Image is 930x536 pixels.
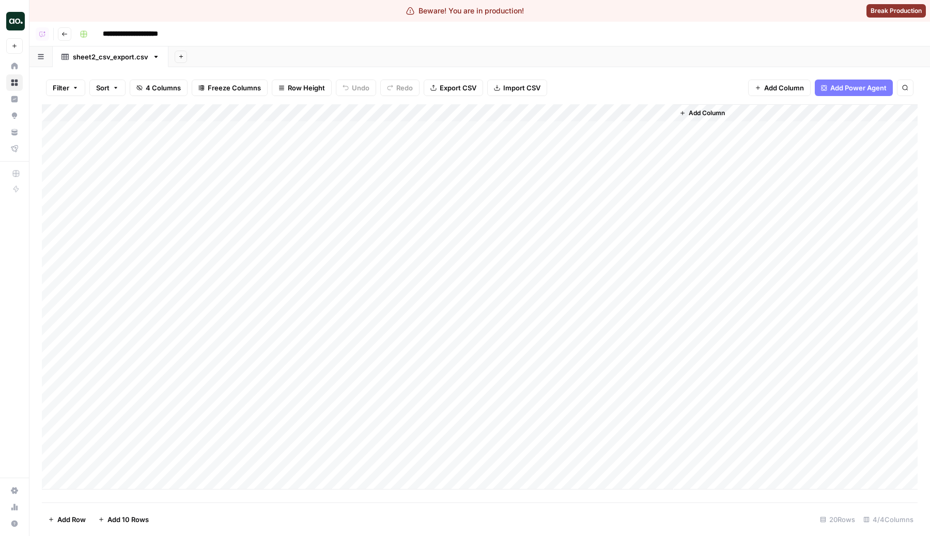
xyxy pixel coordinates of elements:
[6,91,23,107] a: Insights
[503,83,540,93] span: Import CSV
[192,80,268,96] button: Freeze Columns
[424,80,483,96] button: Export CSV
[6,74,23,91] a: Browse
[73,52,148,62] div: sheet2_csv_export.csv
[406,6,524,16] div: Beware! You are in production!
[53,83,69,93] span: Filter
[92,511,155,528] button: Add 10 Rows
[130,80,188,96] button: 4 Columns
[57,514,86,525] span: Add Row
[288,83,325,93] span: Row Height
[89,80,126,96] button: Sort
[6,499,23,515] a: Usage
[6,8,23,34] button: Workspace: AO Internal Ops
[6,124,23,140] a: Your Data
[440,83,476,93] span: Export CSV
[6,107,23,124] a: Opportunities
[866,4,926,18] button: Break Production
[380,80,420,96] button: Redo
[208,83,261,93] span: Freeze Columns
[689,108,725,118] span: Add Column
[6,515,23,532] button: Help + Support
[6,140,23,157] a: Flightpath
[816,511,859,528] div: 20 Rows
[675,106,729,120] button: Add Column
[764,83,804,93] span: Add Column
[352,83,369,93] span: Undo
[396,83,413,93] span: Redo
[6,482,23,499] a: Settings
[107,514,149,525] span: Add 10 Rows
[6,12,25,30] img: AO Internal Ops Logo
[871,6,922,15] span: Break Production
[96,83,110,93] span: Sort
[748,80,811,96] button: Add Column
[830,83,887,93] span: Add Power Agent
[53,46,168,67] a: sheet2_csv_export.csv
[146,83,181,93] span: 4 Columns
[6,58,23,74] a: Home
[487,80,547,96] button: Import CSV
[272,80,332,96] button: Row Height
[815,80,893,96] button: Add Power Agent
[859,511,918,528] div: 4/4 Columns
[46,80,85,96] button: Filter
[42,511,92,528] button: Add Row
[336,80,376,96] button: Undo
